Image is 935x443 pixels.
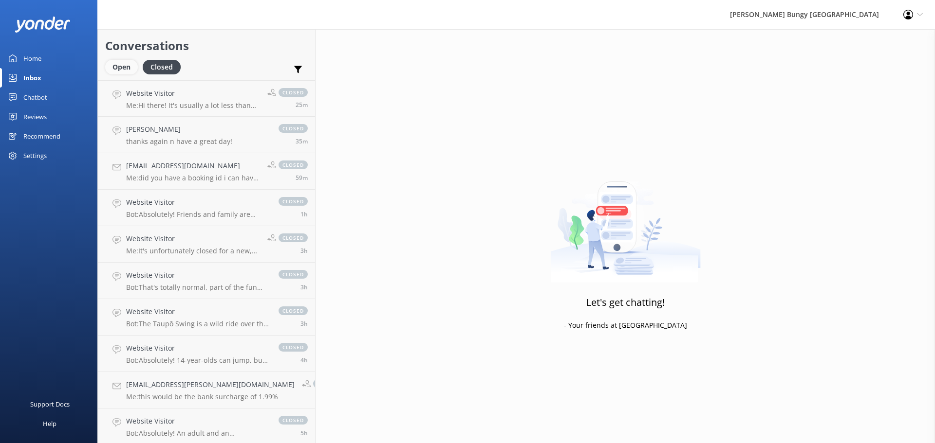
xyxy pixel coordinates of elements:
span: closed [279,124,308,133]
p: Me: It's unfortunately closed for a new, upcoming experience! [126,247,260,255]
h4: Website Visitor [126,270,269,281]
a: [EMAIL_ADDRESS][PERSON_NAME][DOMAIN_NAME]Me:this would be the bank surcharge of 1.99%closed [98,372,315,408]
a: [EMAIL_ADDRESS][DOMAIN_NAME]Me:did you have a booking id i can have a look at?closed59m [98,153,315,190]
span: Sep 28 2025 12:06pm (UTC +13:00) Pacific/Auckland [300,319,308,328]
p: Me: Hi there! It's usually a lot less than that, around 2 hours, but depending on the number of a... [126,101,260,110]
div: Closed [143,60,181,74]
div: Recommend [23,126,60,146]
span: Sep 28 2025 02:54pm (UTC +13:00) Pacific/Auckland [296,174,308,182]
p: thanks again n have a great day! [126,137,232,146]
span: Sep 28 2025 11:33am (UTC +13:00) Pacific/Auckland [300,356,308,364]
p: Bot: Absolutely! Friends and family are welcome to watch. Just let our crew know when you arrive.... [126,210,269,219]
h4: Website Visitor [126,88,260,99]
a: Website VisitorBot:The Taupō Swing is a wild ride over the Waikato River, hitting speeds up to 70... [98,299,315,336]
span: Sep 28 2025 12:53pm (UTC +13:00) Pacific/Auckland [300,247,308,255]
h4: [EMAIL_ADDRESS][PERSON_NAME][DOMAIN_NAME] [126,379,295,390]
span: closed [279,343,308,352]
p: Me: did you have a booking id i can have a look at? [126,174,260,182]
a: [PERSON_NAME]thanks again n have a great day!closed35m [98,117,315,153]
p: Bot: Absolutely! An adult and an [DEMOGRAPHIC_DATA] can tandem swing on the Nevis Swing. Just mak... [126,429,269,438]
img: yonder-white-logo.png [15,17,71,33]
div: Reviews [23,107,47,126]
div: Support Docs [30,394,70,414]
span: Sep 28 2025 02:48pm (UTC +13:00) Pacific/Auckland [300,210,308,218]
span: closed [279,233,308,242]
h4: [PERSON_NAME] [126,124,232,135]
a: Website VisitorBot:That's totally normal, part of the fun and what leads to feeling accomplished ... [98,263,315,299]
div: Chatbot [23,88,47,107]
img: artwork of a man stealing a conversation from at giant smartphone [550,161,701,283]
span: closed [279,88,308,97]
p: Bot: Absolutely! 14-year-olds can jump, but they'll need an adult to sign their consent at check-... [126,356,269,365]
a: Open [105,61,143,72]
a: Website VisitorMe:It's unfortunately closed for a new, upcoming experience!closed3h [98,226,315,263]
h4: [EMAIL_ADDRESS][DOMAIN_NAME] [126,160,260,171]
h3: Let's get chatting! [586,295,665,310]
a: Website VisitorBot:Absolutely! Friends and family are welcome to watch. Just let our crew know wh... [98,190,315,226]
p: Bot: The Taupō Swing is a wild ride over the Waikato River, hitting speeds up to 70kph. Swing sol... [126,319,269,328]
a: Website VisitorBot:Absolutely! 14-year-olds can jump, but they'll need an adult to sign their con... [98,336,315,372]
span: Sep 28 2025 03:19pm (UTC +13:00) Pacific/Auckland [296,137,308,145]
a: Website VisitorMe:Hi there! It's usually a lot less than that, around 2 hours, but depending on t... [98,80,315,117]
h4: Website Visitor [126,197,269,208]
p: Bot: That's totally normal, part of the fun and what leads to feeling accomplished post activity.... [126,283,269,292]
div: Home [23,49,41,68]
span: Sep 28 2025 03:29pm (UTC +13:00) Pacific/Auckland [296,101,308,109]
p: - Your friends at [GEOGRAPHIC_DATA] [564,320,687,331]
div: Settings [23,146,47,165]
span: closed [279,270,308,279]
div: Inbox [23,68,41,88]
span: closed [313,379,342,388]
h4: Website Visitor [126,306,269,317]
h4: Website Visitor [126,416,269,426]
div: Open [105,60,138,74]
a: Closed [143,61,186,72]
span: closed [279,197,308,206]
p: Me: this would be the bank surcharge of 1.99% [126,392,295,401]
h2: Conversations [105,36,308,55]
h4: Website Visitor [126,233,260,244]
span: Sep 28 2025 10:03am (UTC +13:00) Pacific/Auckland [300,429,308,437]
div: Help [43,414,56,433]
span: Sep 28 2025 12:15pm (UTC +13:00) Pacific/Auckland [300,283,308,291]
span: closed [279,160,308,169]
span: closed [279,306,308,315]
h4: Website Visitor [126,343,269,354]
span: closed [279,416,308,425]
